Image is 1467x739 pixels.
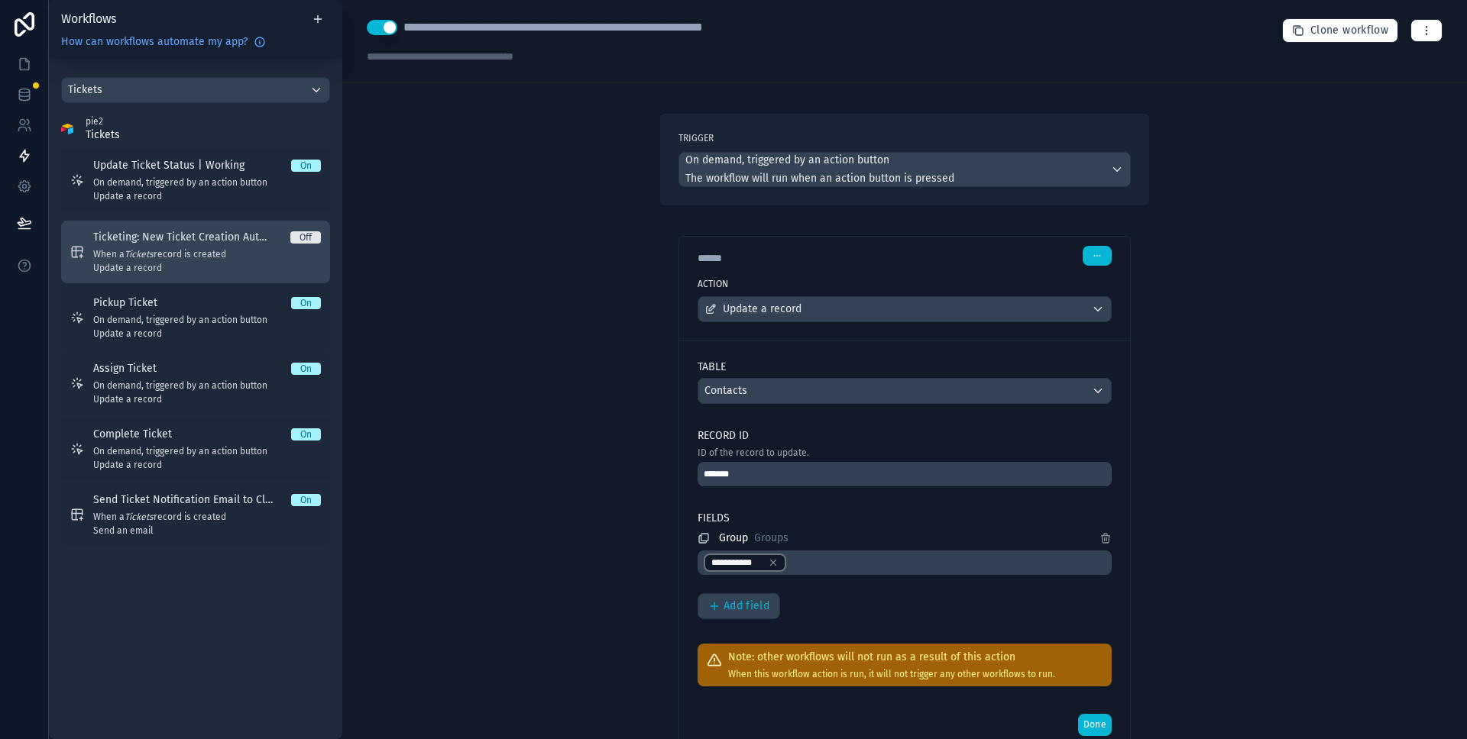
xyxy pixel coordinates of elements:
span: Update a record [93,328,321,340]
div: scrollable content [49,59,342,739]
button: On demand, triggered by an action buttonThe workflow will run when an action button is pressed [678,152,1131,187]
button: Add field [698,594,779,618]
a: Ticketing: New Ticket Creation AutomationsOffWhen aTicketsrecord is createdUpdate a record [61,221,330,283]
label: Action [698,278,1112,290]
a: Update Ticket Status | WorkingOnOn demand, triggered by an action buttonUpdate a record [61,149,330,211]
a: Complete TicketOnOn demand, triggered by an action buttonUpdate a record [61,418,330,480]
a: How can workflows automate my app? [55,34,272,50]
label: Table [698,360,1112,375]
span: Update a record [93,393,321,405]
span: When a record is created [93,511,321,523]
span: Update a record [723,302,802,317]
span: Clone workflow [1310,24,1388,37]
span: Contacts [704,383,747,399]
span: Assign Ticket [93,361,175,376]
label: Record ID [698,428,1112,444]
span: How can workflows automate my app? [61,34,248,50]
button: Add field [698,593,780,619]
span: Tickets [68,82,102,98]
label: Trigger [678,132,1131,144]
span: On demand, triggered by an action button [685,153,889,168]
span: Group [719,531,748,546]
span: Pickup Ticket [93,295,176,311]
span: Update a record [93,190,321,202]
a: Send Ticket Notification Email to Client ContactOnWhen aTicketsrecord is createdSend an email [61,483,330,546]
span: On demand, triggered by an action button [93,176,321,189]
label: Fields [698,511,1112,526]
img: Airtable Logo [61,123,73,135]
em: Tickets [125,249,154,260]
button: Clone workflow [1282,18,1398,43]
span: Workflows [61,11,116,26]
div: On [300,428,312,440]
span: Groups [754,531,789,546]
span: Send an email [93,524,321,537]
span: Send Ticket Notification Email to Client Contact [93,492,291,508]
span: When a record is created [93,248,321,260]
span: Tickets [86,127,120,143]
button: Tickets [61,77,330,103]
span: Add field [724,599,769,613]
button: Done [1078,714,1112,736]
span: On demand, triggered by an action button [93,314,321,326]
p: When this workflow action is run, it will not trigger any other workflows to run. [728,668,1055,680]
button: Contacts [698,378,1112,404]
a: Assign TicketOnOn demand, triggered by an action buttonUpdate a record [61,352,330,415]
p: ID of the record to update. [698,447,1112,459]
em: Tickets [125,511,154,522]
span: Update a record [93,459,321,471]
button: Update a record [698,296,1112,322]
a: Pickup TicketOnOn demand, triggered by an action buttonUpdate a record [61,286,330,349]
div: On [300,160,312,172]
span: Update Ticket Status | Working [93,158,263,173]
div: On [300,297,312,309]
span: On demand, triggered by an action button [93,379,321,392]
div: On [300,494,312,506]
div: On [300,363,312,375]
h2: Note: other workflows will not run as a result of this action [728,650,1055,665]
span: On demand, triggered by an action button [93,445,321,457]
div: Off [300,231,312,244]
span: pie2 [86,115,120,127]
span: Ticketing: New Ticket Creation Automations [93,230,290,245]
span: Update a record [93,262,321,274]
span: The workflow will run when an action button is pressed [685,172,954,185]
span: Complete Ticket [93,427,190,442]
